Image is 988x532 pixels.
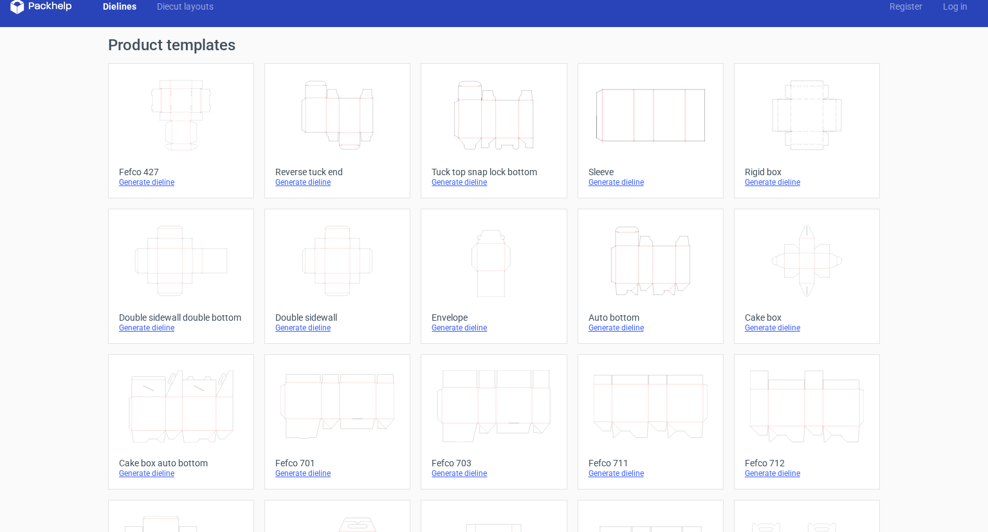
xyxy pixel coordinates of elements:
div: Fefco 712 [745,458,869,468]
div: Double sidewall [275,312,399,323]
div: Envelope [432,312,556,323]
div: Reverse tuck end [275,167,399,177]
a: SleeveGenerate dieline [578,63,724,198]
div: Generate dieline [432,323,556,333]
a: Cake boxGenerate dieline [734,209,880,344]
a: Cake box auto bottomGenerate dieline [108,354,254,489]
h1: Product templates [108,37,880,53]
div: Sleeve [589,167,713,177]
div: Fefco 703 [432,458,556,468]
a: Rigid boxGenerate dieline [734,63,880,198]
div: Generate dieline [589,468,713,479]
div: Generate dieline [432,177,556,187]
a: Fefco 427Generate dieline [108,63,254,198]
a: Fefco 712Generate dieline [734,354,880,489]
div: Double sidewall double bottom [119,312,243,323]
div: Cake box [745,312,869,323]
div: Generate dieline [589,177,713,187]
div: Auto bottom [589,312,713,323]
div: Generate dieline [119,177,243,187]
div: Generate dieline [275,177,399,187]
div: Generate dieline [119,323,243,333]
a: Tuck top snap lock bottomGenerate dieline [421,63,567,198]
a: Fefco 701Generate dieline [264,354,410,489]
div: Fefco 427 [119,167,243,177]
div: Generate dieline [432,468,556,479]
div: Generate dieline [589,323,713,333]
div: Generate dieline [275,468,399,479]
a: Double sidewall double bottomGenerate dieline [108,209,254,344]
a: Auto bottomGenerate dieline [578,209,724,344]
div: Fefco 701 [275,458,399,468]
a: Fefco 703Generate dieline [421,354,567,489]
div: Generate dieline [745,323,869,333]
a: Reverse tuck endGenerate dieline [264,63,410,198]
a: EnvelopeGenerate dieline [421,209,567,344]
div: Cake box auto bottom [119,458,243,468]
div: Rigid box [745,167,869,177]
a: Fefco 711Generate dieline [578,354,724,489]
a: Double sidewallGenerate dieline [264,209,410,344]
div: Generate dieline [745,177,869,187]
div: Generate dieline [745,468,869,479]
div: Generate dieline [275,323,399,333]
div: Generate dieline [119,468,243,479]
div: Tuck top snap lock bottom [432,167,556,177]
div: Fefco 711 [589,458,713,468]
